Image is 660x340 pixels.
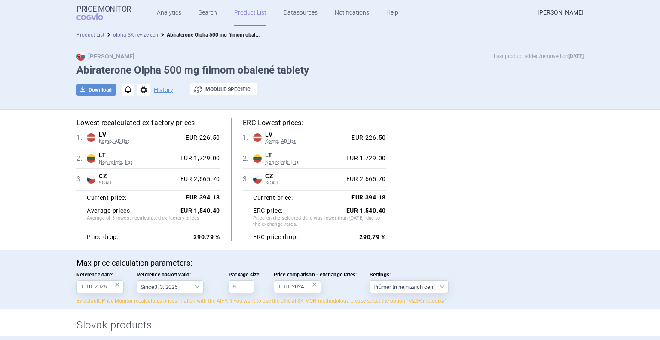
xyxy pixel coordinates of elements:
[229,272,261,278] span: Package size:
[348,134,386,142] div: EUR 226.50
[76,132,87,143] span: 1 .
[76,258,584,268] p: Max price calculation parameters:
[76,280,124,293] input: Reference date:×
[87,194,127,201] strong: Current price:
[76,272,124,278] span: Reference date:
[76,32,104,38] a: Product List
[87,133,95,142] img: Latvia
[99,172,177,180] span: CZ
[190,83,257,95] button: Module specific
[104,31,158,39] li: olpha SK revize cen
[243,132,253,143] span: 1 .
[370,280,449,293] select: Settings:
[265,131,348,139] span: LV
[359,233,386,240] strong: 290,79 %
[158,31,261,39] li: Abiraterone Olpha 500 mg filmom obalené tablety
[351,194,386,201] strong: EUR 394.18
[253,207,283,215] strong: ERC price:
[253,154,262,163] img: Lithuania
[343,155,386,162] div: EUR 1,729.00
[167,30,280,38] strong: Abiraterone Olpha 500 mg filmom obalené tablety
[253,175,262,184] img: Czech Republic
[76,318,584,332] h2: Slovak products
[265,172,343,180] span: CZ
[87,175,95,184] img: Czech Republic
[87,154,95,163] img: Lithuania
[137,280,204,293] select: Reference basket valid:
[177,155,220,162] div: EUR 1,729.00
[76,84,116,96] button: Download
[343,175,386,183] div: EUR 2,665.70
[99,159,177,165] span: Non-reimb. list
[76,5,131,13] strong: Price Monitor
[265,138,348,144] span: Komp. AB list
[99,131,182,139] span: LV
[87,207,132,215] strong: Average prices:
[177,175,220,183] div: EUR 2,665.70
[76,53,134,60] strong: [PERSON_NAME]
[568,53,584,59] strong: [DATE]
[76,153,87,164] span: 2 .
[274,272,357,278] span: Price comparison - exchange rates:
[182,134,220,142] div: EUR 226.50
[265,159,343,165] span: Non-reimb. list
[87,215,220,229] span: Average of 3 lowest recalculated ex-factory prices
[137,272,216,278] span: Reference basket valid:
[76,5,131,21] a: Price MonitorCOGVIO
[115,280,120,289] div: ×
[229,280,254,293] input: Package size:
[154,87,173,93] button: History
[253,233,298,241] strong: ERC price drop:
[113,32,158,38] a: olpha SK revize cen
[370,272,449,278] span: Settings:
[76,174,87,184] span: 3 .
[99,152,177,159] span: LT
[76,118,220,128] h5: Lowest recalculated ex-factory prices:
[193,233,220,240] strong: 290,79 %
[253,215,386,229] span: Price on the selected date was lower than [DATE], due to the exchange rates.
[76,31,104,39] li: Product List
[253,133,262,142] img: Latvia
[99,180,177,186] span: SCAU
[312,280,317,289] div: ×
[76,52,85,61] img: SK
[243,153,253,164] span: 2 .
[265,180,343,186] span: SCAU
[99,138,182,144] span: Komp. AB list
[76,297,584,305] p: By default, Price Monitor recalculates prices in align with the AIFP. If you want to use the offi...
[265,152,343,159] span: LT
[243,118,386,128] h5: ERC Lowest prices:
[274,280,321,293] input: Price comparison - exchange rates:×
[253,194,293,201] strong: Current price:
[346,207,386,214] strong: EUR 1,540.40
[494,52,584,61] p: Last product added/removed on
[180,207,220,214] strong: EUR 1,540.40
[186,194,220,201] strong: EUR 394.18
[87,233,119,241] strong: Price drop:
[243,174,253,184] span: 3 .
[76,13,115,20] span: COGVIO
[76,64,584,77] h1: Abiraterone Olpha 500 mg filmom obalené tablety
